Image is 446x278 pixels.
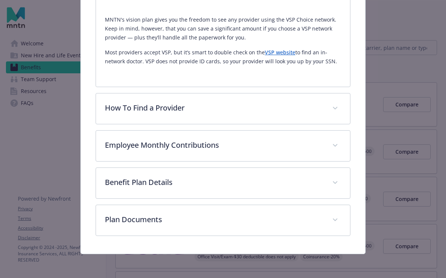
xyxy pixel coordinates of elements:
[96,168,350,198] div: Benefit Plan Details
[265,49,295,56] a: VSP website
[96,131,350,161] div: Employee Monthly Contributions
[105,102,323,114] p: How To Find a Provider
[105,214,323,225] p: Plan Documents
[96,9,350,87] div: Description
[105,140,323,151] p: Employee Monthly Contributions
[105,15,341,42] p: MNTN's vision plan gives you the freedom to see any provider using the VSP Choice network. Keep i...
[96,93,350,124] div: How To Find a Provider
[105,48,341,66] p: Most providers accept VSP, but it’s smart to double check on the to find an in-network doctor. VS...
[96,205,350,236] div: Plan Documents
[105,177,323,188] p: Benefit Plan Details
